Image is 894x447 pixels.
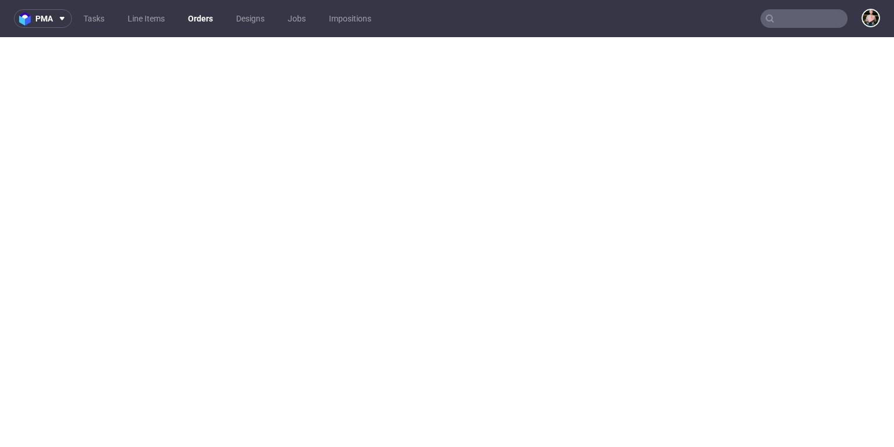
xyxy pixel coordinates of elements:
a: Jobs [281,9,313,28]
a: Orders [181,9,220,28]
a: Line Items [121,9,172,28]
a: Impositions [322,9,378,28]
img: Marta Tomaszewska [863,10,879,26]
img: logo [19,12,35,26]
span: pma [35,15,53,23]
a: Tasks [77,9,111,28]
button: pma [14,9,72,28]
a: Designs [229,9,272,28]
